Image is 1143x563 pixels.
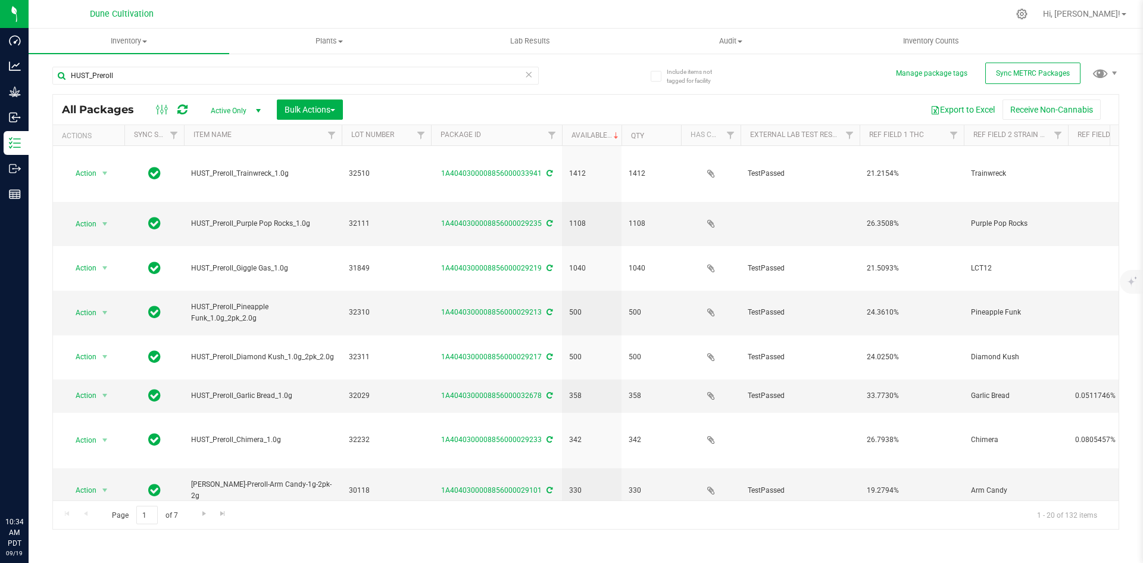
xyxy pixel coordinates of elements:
[148,349,161,365] span: In Sync
[629,434,674,446] span: 342
[9,35,21,46] inline-svg: Dashboard
[349,168,424,179] span: 32510
[98,349,113,365] span: select
[971,263,1061,274] span: LCT12
[65,387,97,404] span: Action
[65,216,97,232] span: Action
[98,482,113,499] span: select
[65,260,97,276] span: Action
[569,485,614,496] span: 330
[411,125,431,145] a: Filter
[944,125,964,145] a: Filter
[867,352,957,363] span: 24.0250%
[867,307,957,318] span: 24.3610%
[191,390,335,402] span: HUST_Preroll_Garlic Bread_1.0g
[569,307,614,318] span: 500
[973,130,1060,139] a: Ref Field 2 Strain Name
[441,486,542,494] a: 1A4040300008856000029101
[867,485,957,496] span: 19.2794%
[214,506,232,522] a: Go to the last page
[629,390,674,402] span: 358
[9,137,21,149] inline-svg: Inventory
[545,436,552,444] span: Sync from Compliance System
[195,506,213,522] a: Go to the next page
[98,216,113,232] span: select
[1014,8,1029,20] div: Manage settings
[9,188,21,200] inline-svg: Reports
[1048,125,1068,145] a: Filter
[631,36,830,46] span: Audit
[748,263,852,274] span: TestPassed
[322,125,342,145] a: Filter
[630,29,831,54] a: Audit
[52,67,539,85] input: Search Package ID, Item Name, SKU, Lot or Part Number...
[524,67,533,82] span: Clear
[191,301,335,324] span: HUST_Preroll_Pineapple Funk_1.0g_2pk_2.0g
[569,390,614,402] span: 358
[98,432,113,449] span: select
[65,349,97,365] span: Action
[971,218,1061,229] span: Purple Pop Rocks
[9,163,21,175] inline-svg: Outbound
[136,506,158,524] input: 1
[545,169,552,178] span: Sync from Compliance System
[5,517,23,549] p: 10:34 AM PDT
[148,260,161,276] span: In Sync
[867,168,957,179] span: 21.2154%
[867,390,957,402] span: 33.7730%
[545,264,552,272] span: Sync from Compliance System
[441,169,542,178] a: 1A4040300008856000033941
[193,130,232,139] a: Item Name
[441,391,542,400] a: 1A4040300008856000032678
[102,506,188,524] span: Page of 7
[748,485,852,496] span: TestPassed
[1028,506,1107,524] span: 1 - 20 of 132 items
[65,165,97,182] span: Action
[896,69,967,79] button: Manage package tags
[229,29,430,54] a: Plants
[98,260,113,276] span: select
[62,103,146,116] span: All Packages
[98,304,113,321] span: select
[569,434,614,446] span: 342
[9,60,21,72] inline-svg: Analytics
[349,434,424,446] span: 32232
[35,466,49,480] iframe: Resource center unread badge
[9,86,21,98] inline-svg: Grow
[191,479,335,502] span: [PERSON_NAME]-Preroll-Arm Candy-1g-2pk-2g
[667,67,726,85] span: Include items not tagged for facility
[65,304,97,321] span: Action
[545,486,552,494] span: Sync from Compliance System
[721,125,741,145] a: Filter
[191,263,335,274] span: HUST_Preroll_Giggle Gas_1.0g
[971,352,1061,363] span: Diamond Kush
[631,132,644,140] a: Qty
[351,130,394,139] a: Lot Number
[542,125,562,145] a: Filter
[571,131,621,139] a: Available
[98,387,113,404] span: select
[29,29,229,54] a: Inventory
[98,165,113,182] span: select
[750,130,844,139] a: External Lab Test Result
[441,436,542,444] a: 1A4040300008856000029233
[996,69,1070,77] span: Sync METRC Packages
[349,390,424,402] span: 32029
[430,29,630,54] a: Lab Results
[748,352,852,363] span: TestPassed
[748,168,852,179] span: TestPassed
[629,307,674,318] span: 500
[545,219,552,228] span: Sync from Compliance System
[971,485,1061,496] span: Arm Candy
[134,130,180,139] a: Sync Status
[441,308,542,316] a: 1A4040300008856000029213
[62,132,120,140] div: Actions
[923,99,1003,120] button: Export to Excel
[545,353,552,361] span: Sync from Compliance System
[349,352,424,363] span: 32311
[191,352,335,363] span: HUST_Preroll_Diamond Kush_1.0g_2pk_2.0g
[441,264,542,272] a: 1A4040300008856000029219
[545,308,552,316] span: Sync from Compliance System
[277,99,343,120] button: Bulk Actions
[349,218,424,229] span: 32111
